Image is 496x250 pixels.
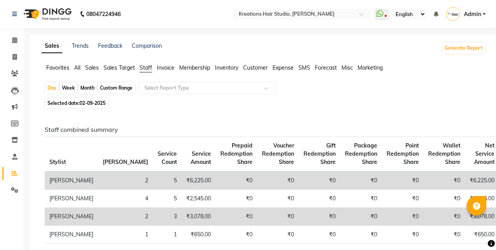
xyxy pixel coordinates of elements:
[98,226,153,244] td: 1
[182,208,216,226] td: ₹3,078.00
[215,64,238,71] span: Inventory
[216,208,257,226] td: ₹0
[45,98,107,108] span: Selected date:
[182,190,216,208] td: ₹2,545.00
[474,142,494,165] span: Net Service Amount
[428,142,460,165] span: Wallet Redemption Share
[423,226,465,244] td: ₹0
[299,226,340,244] td: ₹0
[140,64,152,71] span: Staff
[423,190,465,208] td: ₹0
[49,158,66,165] span: Stylist
[303,142,336,165] span: Gift Redemption Share
[443,43,485,54] button: Generate Report
[423,208,465,226] td: ₹0
[182,171,216,190] td: ₹6,225.00
[45,208,98,226] td: [PERSON_NAME]
[340,226,382,244] td: ₹0
[153,208,182,226] td: 3
[273,64,294,71] span: Expense
[257,171,299,190] td: ₹0
[74,64,80,71] span: All
[20,3,74,25] img: logo
[340,208,382,226] td: ₹0
[98,42,122,49] a: Feedback
[340,171,382,190] td: ₹0
[45,190,98,208] td: [PERSON_NAME]
[98,171,153,190] td: 2
[216,171,257,190] td: ₹0
[45,126,479,133] h6: Staff combined summary
[98,208,153,226] td: 2
[382,190,423,208] td: ₹0
[46,64,69,71] span: Favorites
[423,171,465,190] td: ₹0
[257,208,299,226] td: ₹0
[98,190,153,208] td: 4
[104,64,135,71] span: Sales Target
[216,226,257,244] td: ₹0
[262,142,294,165] span: Voucher Redemption Share
[299,190,340,208] td: ₹0
[257,190,299,208] td: ₹0
[191,150,211,165] span: Service Amount
[85,64,99,71] span: Sales
[45,83,58,94] div: Day
[382,208,423,226] td: ₹0
[80,100,105,106] span: 02-09-2025
[345,142,377,165] span: Package Redemption Share
[298,64,310,71] span: SMS
[103,158,148,165] span: [PERSON_NAME]
[153,226,182,244] td: 1
[179,64,210,71] span: Membership
[463,219,488,242] iframe: chat widget
[153,190,182,208] td: 5
[299,171,340,190] td: ₹0
[86,3,121,25] b: 08047224946
[387,142,419,165] span: Point Redemption Share
[157,64,174,71] span: Invoice
[182,226,216,244] td: ₹650.00
[342,64,353,71] span: Misc
[42,39,62,53] a: Sales
[464,10,481,18] span: Admin
[220,142,253,165] span: Prepaid Redemption Share
[45,226,98,244] td: [PERSON_NAME]
[382,171,423,190] td: ₹0
[382,226,423,244] td: ₹0
[315,64,337,71] span: Forecast
[78,83,96,94] div: Month
[299,208,340,226] td: ₹0
[45,171,98,190] td: [PERSON_NAME]
[72,42,89,49] a: Trends
[446,7,460,21] img: Admin
[243,64,268,71] span: Customer
[158,150,177,165] span: Service Count
[132,42,162,49] a: Comparison
[340,190,382,208] td: ₹0
[257,226,299,244] td: ₹0
[358,64,383,71] span: Marketing
[216,190,257,208] td: ₹0
[98,83,134,94] div: Custom Range
[153,171,182,190] td: 5
[60,83,77,94] div: Week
